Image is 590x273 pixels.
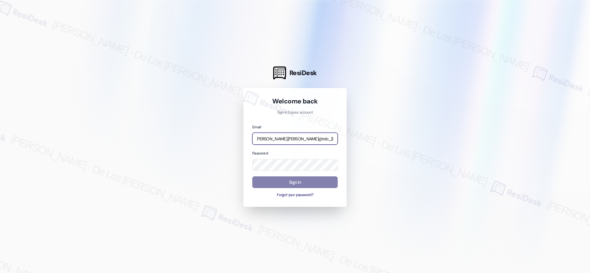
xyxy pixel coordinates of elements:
[252,125,261,130] label: Email
[252,151,268,156] label: Password
[252,97,338,106] h1: Welcome back
[252,133,338,145] input: name@example.com
[252,110,338,115] p: Sign in to your account
[289,69,317,77] span: ResiDesk
[273,66,286,79] img: ResiDesk Logo
[252,176,338,188] button: Sign In
[252,192,338,198] button: Forgot your password?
